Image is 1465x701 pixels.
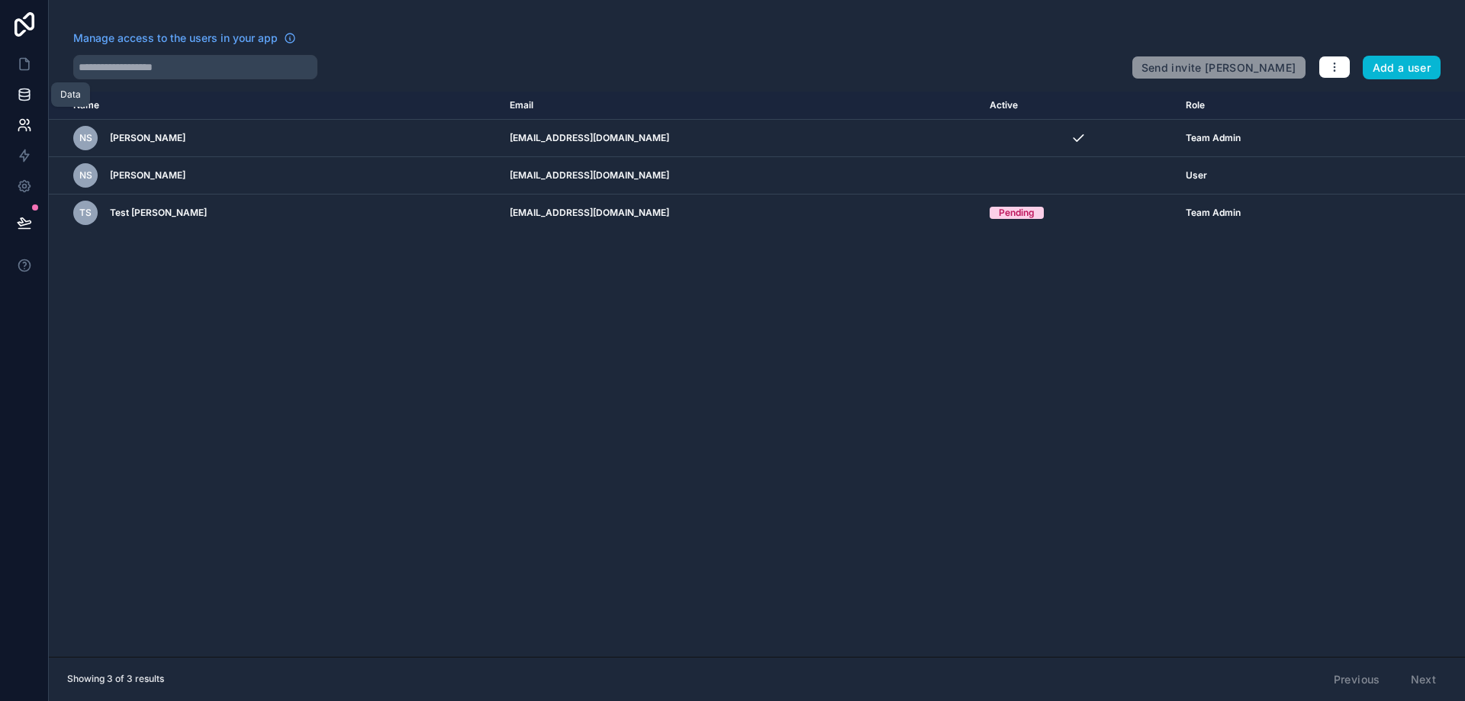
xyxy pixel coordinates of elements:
[73,31,296,46] a: Manage access to the users in your app
[110,169,185,182] span: [PERSON_NAME]
[1363,56,1441,80] button: Add a user
[110,207,207,219] span: Test [PERSON_NAME]
[60,88,81,101] div: Data
[110,132,185,144] span: [PERSON_NAME]
[501,195,980,232] td: [EMAIL_ADDRESS][DOMAIN_NAME]
[1177,92,1374,120] th: Role
[501,120,980,157] td: [EMAIL_ADDRESS][DOMAIN_NAME]
[67,673,164,685] span: Showing 3 of 3 results
[49,92,501,120] th: Name
[49,92,1465,657] div: scrollable content
[79,207,92,219] span: TS
[999,207,1035,219] div: Pending
[1186,132,1241,144] span: Team Admin
[79,132,92,144] span: nS
[1186,169,1207,182] span: User
[79,169,92,182] span: nS
[980,92,1177,120] th: Active
[501,92,980,120] th: Email
[501,157,980,195] td: [EMAIL_ADDRESS][DOMAIN_NAME]
[73,31,278,46] span: Manage access to the users in your app
[1186,207,1241,219] span: Team Admin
